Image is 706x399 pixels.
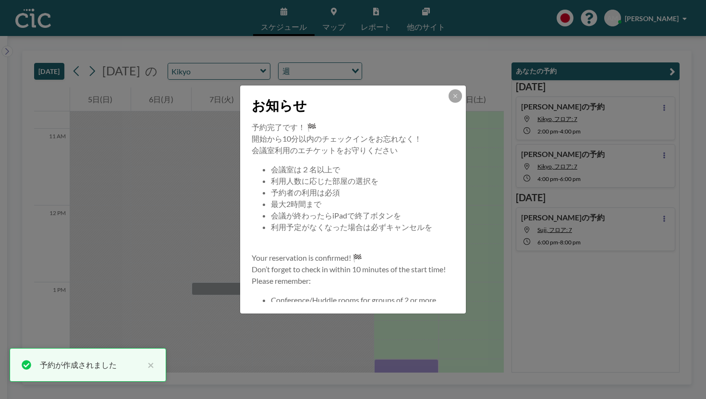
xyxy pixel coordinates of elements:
[271,199,321,208] span: 最大2時間まで
[252,122,316,132] span: 予約完了です！ 🏁
[143,359,154,371] button: close
[271,176,378,185] span: 利用人数に応じた部屋の選択を
[252,145,398,155] span: 会議室利用のエチケットをお守りください
[40,359,143,371] div: 予約が作成されました
[252,253,362,262] span: Your reservation is confirmed! 🏁
[271,188,340,197] span: 予約者の利用は必須
[271,211,401,220] span: 会議が終わったらiPadで終了ボタンを
[271,222,432,231] span: 利用予定がなくなった場合は必ずキャンセルを
[271,165,340,174] span: 会議室は２名以上で
[252,265,446,274] span: Don’t forget to check in within 10 minutes of the start time!
[252,276,311,285] span: Please remember:
[252,97,307,114] span: お知らせ
[271,295,436,304] span: Conference/Huddle rooms for groups of 2 or more
[252,134,422,143] span: 開始から10分以内のチェックインをお忘れなく！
